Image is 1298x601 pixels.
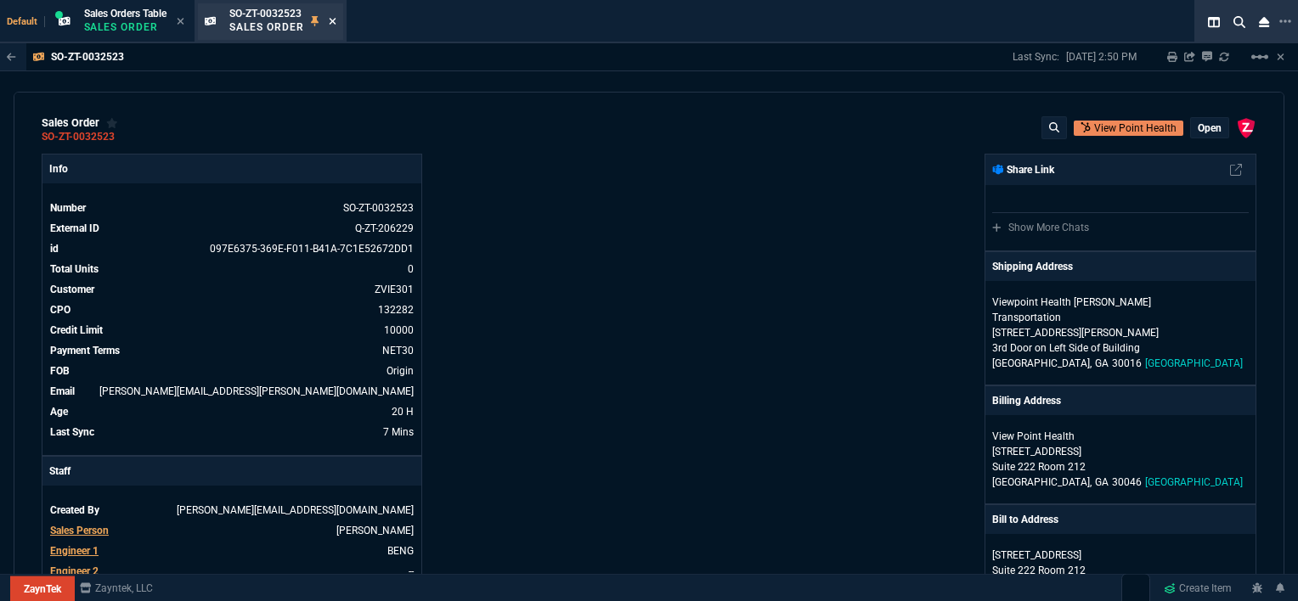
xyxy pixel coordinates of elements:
span: id [50,243,59,255]
nx-icon: Back to Table [7,51,16,63]
p: Shipping Address [992,259,1073,274]
p: [DATE] 2:50 PM [1066,50,1137,64]
p: 3rd Door on Left Side of Building [992,340,1249,356]
span: 30046 [1112,476,1142,488]
span: [GEOGRAPHIC_DATA] [1145,476,1243,488]
span: BRIAN.OVER@FORNIDA.COM [177,504,414,516]
a: Create Item [1157,576,1239,601]
span: Origin [387,365,414,377]
span: GA [1095,476,1109,488]
span: -- [409,565,414,577]
tr: undefined [49,362,415,379]
span: Email [50,385,75,397]
span: Created By [50,504,99,516]
tr: See Marketplace Order [49,240,415,257]
span: 9/30/25 => 2:50 PM [383,426,414,438]
span: 10000 [384,324,414,336]
a: 132282 [378,304,414,316]
span: Customer [50,284,94,295]
tr: undefined [49,261,415,278]
nx-icon: Close Workbench [1252,12,1276,32]
span: Total Units [50,263,99,275]
span: GA [1095,357,1109,369]
tr: 9/30/25 => 2:50 PM [49,424,415,441]
tr: undefined [49,522,415,539]
span: BENG [387,545,414,557]
tr: todd.levi@vphealth.org [49,383,415,400]
tr: undefined [49,502,415,519]
p: Sales Order [84,20,166,34]
nx-icon: Split Panels [1201,12,1227,32]
span: Sales Orders Table [84,8,166,20]
span: [GEOGRAPHIC_DATA], [992,476,1092,488]
span: See Marketplace Order [210,243,414,255]
a: Show More Chats [992,222,1089,233]
tr: undefined [49,342,415,359]
span: 30016 [1112,357,1142,369]
p: Share Link [992,162,1054,177]
p: [STREET_ADDRESS] [992,444,1249,459]
nx-icon: Close Tab [329,15,336,29]
span: [GEOGRAPHIC_DATA] [1145,357,1243,369]
div: Add to Watchlist [106,116,118,130]
p: Suite 222 Room 212 [992,459,1249,475]
tr: undefined [49,281,415,298]
p: Bill to Address [992,512,1058,527]
span: See Marketplace Order [343,202,414,214]
p: [STREET_ADDRESS][PERSON_NAME] [992,325,1249,340]
tr: 9/29/25 => 7:00 PM [49,403,415,420]
span: FOB [50,365,70,377]
span: NET30 [382,345,414,357]
tr: BENG [49,542,415,559]
p: View Point Health [992,429,1155,444]
tr: See Marketplace Order [49,220,415,237]
p: SO-ZT-0032523 [51,50,124,64]
p: Viewpoint Health [PERSON_NAME] Transportation [992,295,1155,325]
span: todd.levi@vphealth.org [99,385,414,397]
div: sales order [42,116,118,130]
nx-icon: Open New Tab [1279,14,1291,30]
a: msbcCompanyName [75,581,158,596]
p: Info [42,154,421,183]
p: [STREET_ADDRESS] [992,548,1249,563]
p: Last Sync: [1013,50,1066,64]
p: Billing Address [992,393,1061,408]
tr: See Marketplace Order [49,199,415,216]
span: 0 [408,263,414,275]
span: Default [7,16,45,27]
a: ZVIE301 [375,284,414,295]
span: Payment Terms [50,345,120,357]
a: SO-ZT-0032523 [42,136,115,138]
a: Hide Workbench [1277,50,1284,64]
p: Staff [42,457,421,486]
span: [GEOGRAPHIC_DATA], [992,357,1092,369]
nx-icon: Close Tab [177,15,184,29]
span: SO-ZT-0032523 [229,8,302,20]
a: Open Customer in hubSpot [1074,121,1183,136]
a: See Marketplace Order [355,222,414,234]
span: External ID [50,222,99,234]
tr: undefined [49,322,415,339]
tr: undefined [49,301,415,318]
p: Suite 222 Room 212 [992,563,1249,578]
span: ROSS [336,525,414,536]
p: View Point Health [1094,121,1177,136]
mat-icon: Example home icon [1250,47,1270,67]
nx-icon: Search [1227,12,1252,32]
span: 9/29/25 => 7:00 PM [392,406,414,418]
span: Last Sync [50,426,94,438]
p: Sales Order [229,20,304,34]
span: Credit Limit [50,324,103,336]
span: CPO [50,304,71,316]
span: Number [50,202,86,214]
span: Age [50,406,68,418]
